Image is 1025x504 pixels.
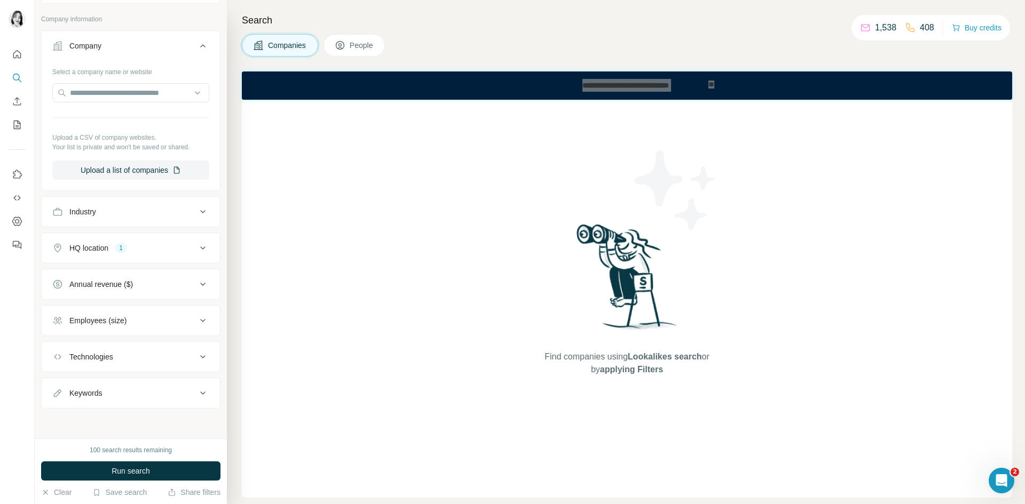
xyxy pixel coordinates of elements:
img: Surfe Illustration - Woman searching with binoculars [572,221,683,340]
div: Company [69,41,101,51]
button: Upload a list of companies [52,161,209,180]
button: Use Surfe API [9,188,26,207]
p: Company information [41,14,220,24]
img: Avatar [9,11,26,28]
button: Run search [41,461,220,481]
h4: Search [242,13,1012,28]
div: Industry [69,206,96,217]
div: Employees (size) [69,315,127,326]
button: HQ location1 [42,235,220,261]
p: Your list is private and won't be saved or shared. [52,142,209,152]
button: My lists [9,115,26,134]
p: 1,538 [875,21,896,34]
iframe: Banner [242,71,1012,100]
span: People [350,40,374,51]
div: Select a company name or website [52,63,209,77]
p: Upload a CSV of company websites. [52,133,209,142]
span: applying Filters [600,365,663,374]
span: 2 [1011,468,1019,476]
div: Technologies [69,351,113,362]
button: Industry [42,199,220,225]
button: Employees (size) [42,308,220,333]
button: Keywords [42,380,220,406]
button: Clear [41,487,72,498]
button: Search [9,68,26,87]
button: Annual revenue ($) [42,271,220,297]
span: Companies [268,40,307,51]
div: 1 [115,243,127,253]
div: Annual revenue ($) [69,279,133,290]
button: Enrich CSV [9,92,26,111]
div: HQ location [69,243,108,253]
button: Save search [92,487,147,498]
span: Lookalikes search [628,352,702,361]
button: Quick start [9,45,26,64]
button: Use Surfe on LinkedIn [9,165,26,184]
button: Dashboard [9,212,26,231]
img: Surfe Illustration - Stars [627,142,723,238]
iframe: Intercom live chat [989,468,1014,493]
div: Keywords [69,388,102,398]
button: Share filters [168,487,220,498]
span: Run search [112,466,150,476]
button: Buy credits [952,20,1002,35]
button: Company [42,33,220,63]
button: Technologies [42,344,220,370]
div: 100 search results remaining [90,445,172,455]
span: Find companies using or by [541,350,712,376]
p: 408 [920,21,934,34]
button: Feedback [9,235,26,254]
